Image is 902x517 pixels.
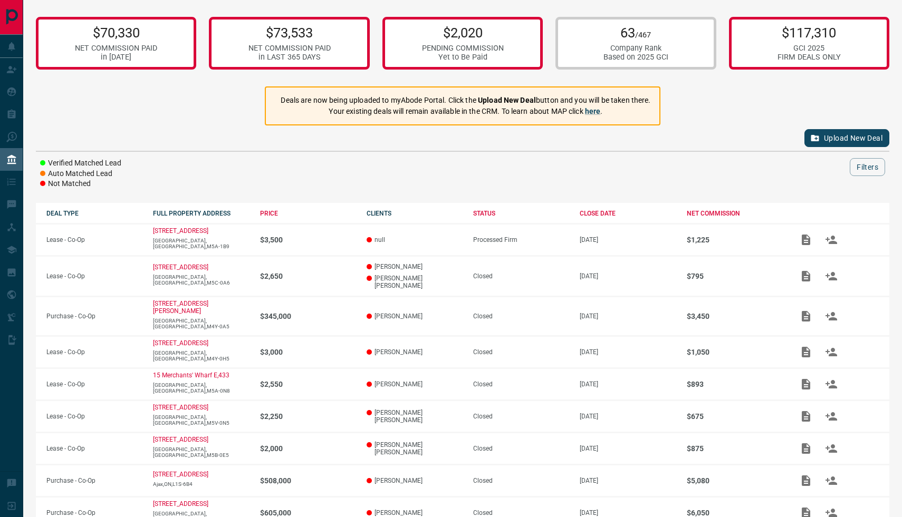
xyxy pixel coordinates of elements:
p: $2,650 [260,272,356,280]
p: $3,000 [260,348,356,356]
p: [DATE] [580,348,676,356]
a: [STREET_ADDRESS] [153,404,208,411]
a: [STREET_ADDRESS] [153,500,208,508]
div: DEAL TYPE [46,210,142,217]
span: Add / View Documents [793,476,819,484]
p: [PERSON_NAME] [367,348,463,356]
a: [STREET_ADDRESS] [153,227,208,235]
span: Match Clients [819,348,844,355]
p: $5,080 [687,476,783,485]
span: Match Clients [819,476,844,484]
p: Lease - Co-Op [46,381,142,388]
span: Match Clients [819,412,844,420]
div: in [DATE] [75,53,157,62]
p: [GEOGRAPHIC_DATA],[GEOGRAPHIC_DATA],M5C-0A6 [153,274,249,286]
p: [GEOGRAPHIC_DATA],[GEOGRAPHIC_DATA],M4Y-0H5 [153,350,249,362]
p: $795 [687,272,783,280]
p: [GEOGRAPHIC_DATA],[GEOGRAPHIC_DATA],M5A-0N8 [153,382,249,394]
span: Match Clients [819,312,844,319]
span: Match Clients [819,444,844,452]
p: [DATE] [580,272,676,280]
p: Lease - Co-Op [46,348,142,356]
div: Based on 2025 GCI [603,53,668,62]
div: in LAST 365 DAYS [248,53,331,62]
div: Closed [473,445,569,452]
p: $70,330 [75,25,157,41]
a: [STREET_ADDRESS][PERSON_NAME] [153,300,208,315]
p: [DATE] [580,413,676,420]
span: Match Clients [819,272,844,279]
span: Add / View Documents [793,312,819,319]
div: PRICE [260,210,356,217]
a: [STREET_ADDRESS] [153,436,208,443]
p: $2,550 [260,380,356,388]
span: /467 [635,31,651,40]
span: Add / View Documents [793,236,819,243]
p: [DATE] [580,313,676,320]
p: Lease - Co-Op [46,236,142,243]
span: Add / View Documents [793,509,819,516]
p: $2,250 [260,412,356,421]
p: $2,000 [260,444,356,453]
div: Closed [473,381,569,388]
a: [STREET_ADDRESS] [153,339,208,347]
span: Match Clients [819,380,844,387]
a: [STREET_ADDRESS] [153,264,208,271]
div: Processed Firm [473,236,569,243]
div: NET COMMISSION PAID [75,44,157,53]
div: NET COMMISSION PAID [248,44,331,53]
p: [GEOGRAPHIC_DATA],[GEOGRAPHIC_DATA],M5B-0E5 [153,446,249,458]
p: $508,000 [260,476,356,485]
p: [DATE] [580,381,676,388]
button: Upload New Deal [804,129,889,147]
p: 15 Merchants' Wharf E,433 [153,372,229,379]
strong: Upload New Deal [478,96,536,104]
p: $675 [687,412,783,421]
p: $2,020 [422,25,504,41]
p: [DATE] [580,236,676,243]
div: FULL PROPERTY ADDRESS [153,210,249,217]
div: FIRM DEALS ONLY [778,53,841,62]
a: here [585,107,601,115]
div: CLIENTS [367,210,463,217]
span: Add / View Documents [793,380,819,387]
li: Not Matched [40,179,121,189]
span: Add / View Documents [793,272,819,279]
p: Lease - Co-Op [46,413,142,420]
p: $1,225 [687,236,783,244]
span: Add / View Documents [793,412,819,420]
p: $117,310 [778,25,841,41]
p: $6,050 [687,509,783,517]
div: Yet to Be Paid [422,53,504,62]
span: Match Clients [819,509,844,516]
li: Verified Matched Lead [40,158,121,169]
p: Lease - Co-Op [46,272,142,280]
p: [PERSON_NAME] [PERSON_NAME] [367,441,463,456]
p: $605,000 [260,509,356,517]
span: Match Clients [819,236,844,243]
p: [GEOGRAPHIC_DATA],[GEOGRAPHIC_DATA],M5V-0N5 [153,414,249,426]
a: [STREET_ADDRESS] [153,471,208,478]
div: Company Rank [603,44,668,53]
p: $893 [687,380,783,388]
div: CLOSE DATE [580,210,676,217]
p: $345,000 [260,312,356,320]
p: [PERSON_NAME] [367,263,463,270]
p: Your existing deals will remain available in the CRM. To learn about MAP click . [281,106,650,117]
span: Add / View Documents [793,348,819,355]
div: Closed [473,477,569,484]
div: Closed [473,509,569,516]
div: Closed [473,313,569,320]
div: GCI 2025 [778,44,841,53]
p: $73,533 [248,25,331,41]
div: STATUS [473,210,569,217]
p: [PERSON_NAME] [367,509,463,516]
li: Auto Matched Lead [40,169,121,179]
p: [PERSON_NAME] [367,477,463,484]
p: Ajax,ON,L1S-6B4 [153,481,249,487]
